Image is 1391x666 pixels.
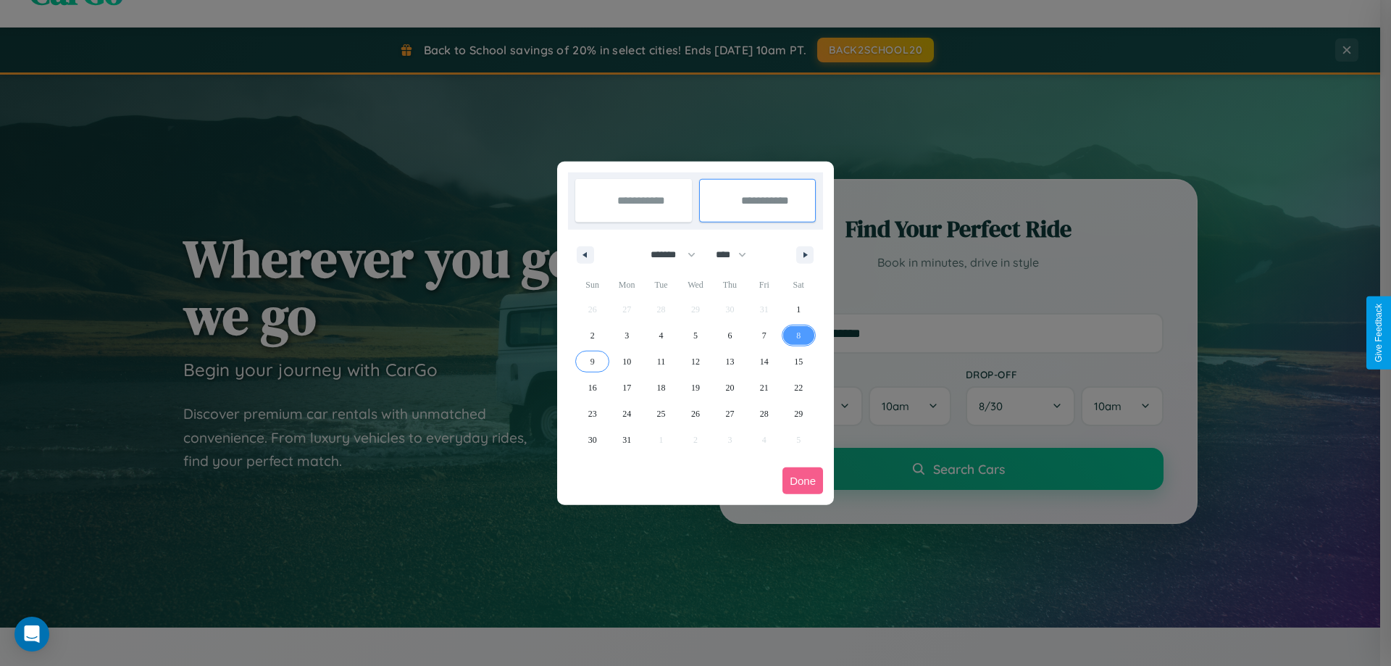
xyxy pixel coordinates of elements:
[782,296,816,322] button: 1
[609,375,643,401] button: 17
[725,401,734,427] span: 27
[609,322,643,349] button: 3
[678,401,712,427] button: 26
[622,375,631,401] span: 17
[609,273,643,296] span: Mon
[609,401,643,427] button: 24
[625,322,629,349] span: 3
[747,375,781,401] button: 21
[782,401,816,427] button: 29
[713,322,747,349] button: 6
[575,322,609,349] button: 2
[657,401,666,427] span: 25
[644,273,678,296] span: Tue
[713,273,747,296] span: Thu
[782,375,816,401] button: 22
[747,322,781,349] button: 7
[713,375,747,401] button: 20
[575,375,609,401] button: 16
[14,617,49,652] div: Open Intercom Messenger
[794,375,803,401] span: 22
[782,273,816,296] span: Sat
[575,349,609,375] button: 9
[575,427,609,453] button: 30
[782,467,823,494] button: Done
[760,401,769,427] span: 28
[588,427,597,453] span: 30
[609,349,643,375] button: 10
[762,322,766,349] span: 7
[678,322,712,349] button: 5
[691,349,700,375] span: 12
[691,401,700,427] span: 26
[644,322,678,349] button: 4
[609,427,643,453] button: 31
[794,401,803,427] span: 29
[588,375,597,401] span: 16
[747,401,781,427] button: 28
[747,349,781,375] button: 14
[760,375,769,401] span: 21
[713,401,747,427] button: 27
[622,349,631,375] span: 10
[657,349,666,375] span: 11
[725,375,734,401] span: 20
[678,273,712,296] span: Wed
[760,349,769,375] span: 14
[747,273,781,296] span: Fri
[693,322,698,349] span: 5
[590,322,595,349] span: 2
[622,427,631,453] span: 31
[725,349,734,375] span: 13
[622,401,631,427] span: 24
[644,375,678,401] button: 18
[794,349,803,375] span: 15
[678,349,712,375] button: 12
[588,401,597,427] span: 23
[575,273,609,296] span: Sun
[659,322,664,349] span: 4
[691,375,700,401] span: 19
[1374,304,1384,362] div: Give Feedback
[575,401,609,427] button: 23
[796,296,801,322] span: 1
[590,349,595,375] span: 9
[657,375,666,401] span: 18
[796,322,801,349] span: 8
[782,349,816,375] button: 15
[713,349,747,375] button: 13
[782,322,816,349] button: 8
[644,401,678,427] button: 25
[727,322,732,349] span: 6
[678,375,712,401] button: 19
[644,349,678,375] button: 11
